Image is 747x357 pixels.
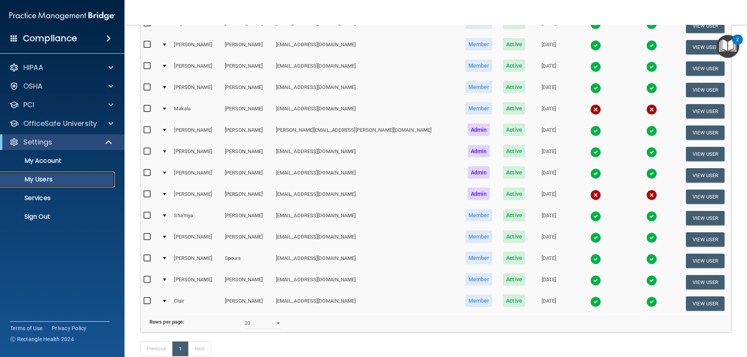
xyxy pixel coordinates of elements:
[646,296,657,307] img: tick.e7d51cea.svg
[646,275,657,286] img: tick.e7d51cea.svg
[686,19,724,33] button: View User
[646,254,657,265] img: tick.e7d51cea.svg
[171,293,222,314] td: Clair
[646,211,657,222] img: tick.e7d51cea.svg
[646,147,657,158] img: tick.e7d51cea.svg
[171,250,222,272] td: [PERSON_NAME]
[530,15,567,37] td: [DATE]
[222,250,273,272] td: Spours
[468,124,490,136] span: Admin
[171,101,222,122] td: Makala
[273,186,459,207] td: [EMAIL_ADDRESS][DOMAIN_NAME]
[188,341,211,356] a: Next
[465,102,493,115] span: Member
[273,15,459,37] td: [EMAIL_ADDRESS][DOMAIN_NAME]
[273,272,459,293] td: [EMAIL_ADDRESS][DOMAIN_NAME]
[171,143,222,165] td: [PERSON_NAME]
[590,168,601,179] img: tick.e7d51cea.svg
[530,101,567,122] td: [DATE]
[171,165,222,186] td: [PERSON_NAME]
[465,273,493,286] span: Member
[646,190,657,200] img: cross.ca9f0e7f.svg
[9,100,113,110] a: PCI
[52,324,87,332] a: Privacy Policy
[273,101,459,122] td: [EMAIL_ADDRESS][DOMAIN_NAME]
[465,252,493,264] span: Member
[646,168,657,179] img: tick.e7d51cea.svg
[222,186,273,207] td: [PERSON_NAME]
[530,122,567,143] td: [DATE]
[222,165,273,186] td: [PERSON_NAME]
[686,168,724,183] button: View User
[23,100,34,110] p: PCI
[590,125,601,136] img: tick.e7d51cea.svg
[503,166,525,179] span: Active
[530,79,567,101] td: [DATE]
[736,40,739,50] div: 2
[612,302,738,333] iframe: Drift Widget Chat Controller
[10,335,74,343] span: Ⓒ Rectangle Health 2024
[273,58,459,79] td: [EMAIL_ADDRESS][DOMAIN_NAME]
[503,273,525,286] span: Active
[171,272,222,293] td: [PERSON_NAME]
[590,275,601,286] img: tick.e7d51cea.svg
[716,35,739,58] button: Open Resource Center, 2 new notifications
[222,207,273,229] td: [PERSON_NAME]
[530,143,567,165] td: [DATE]
[9,63,113,72] a: HIPAA
[5,157,111,165] p: My Account
[530,58,567,79] td: [DATE]
[503,102,525,115] span: Active
[590,61,601,72] img: tick.e7d51cea.svg
[273,229,459,250] td: [EMAIL_ADDRESS][DOMAIN_NAME]
[171,186,222,207] td: [PERSON_NAME]
[9,82,113,91] a: OSHA
[465,230,493,243] span: Member
[686,190,724,204] button: View User
[222,272,273,293] td: [PERSON_NAME]
[686,40,724,54] button: View User
[140,341,173,356] a: Previous
[23,119,97,128] p: OfficeSafe University
[686,254,724,268] button: View User
[503,252,525,264] span: Active
[646,61,657,72] img: tick.e7d51cea.svg
[646,40,657,51] img: tick.e7d51cea.svg
[222,58,273,79] td: [PERSON_NAME]
[171,229,222,250] td: [PERSON_NAME]
[23,63,43,72] p: HIPAA
[468,166,490,179] span: Admin
[530,250,567,272] td: [DATE]
[222,79,273,101] td: [PERSON_NAME]
[149,319,184,325] b: Rows per page:
[686,61,724,76] button: View User
[590,211,601,222] img: tick.e7d51cea.svg
[686,232,724,247] button: View User
[222,101,273,122] td: [PERSON_NAME]
[503,188,525,200] span: Active
[273,165,459,186] td: [EMAIL_ADDRESS][DOMAIN_NAME]
[503,294,525,307] span: Active
[23,33,77,44] h4: Compliance
[503,38,525,51] span: Active
[171,58,222,79] td: [PERSON_NAME]
[686,147,724,161] button: View User
[465,38,493,51] span: Member
[171,207,222,229] td: Sha'mya
[468,145,490,157] span: Admin
[9,119,113,128] a: OfficeSafe University
[222,122,273,143] td: [PERSON_NAME]
[530,165,567,186] td: [DATE]
[686,211,724,225] button: View User
[530,186,567,207] td: [DATE]
[222,15,273,37] td: [PERSON_NAME]
[222,37,273,58] td: [PERSON_NAME]
[9,138,113,147] a: Settings
[171,15,222,37] td: Kaylee
[171,122,222,143] td: [PERSON_NAME]
[503,230,525,243] span: Active
[222,143,273,165] td: [PERSON_NAME]
[590,190,601,200] img: cross.ca9f0e7f.svg
[273,207,459,229] td: [EMAIL_ADDRESS][DOMAIN_NAME]
[686,275,724,289] button: View User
